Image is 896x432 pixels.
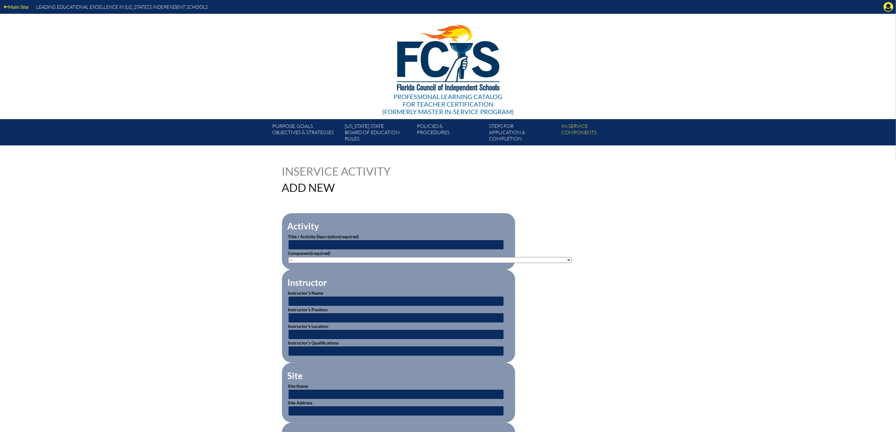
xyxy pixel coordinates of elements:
a: Purpose, goals,objectives & strategies [270,122,342,145]
label: Title / Activity Description [288,234,359,239]
img: FCISlogo221.eps [383,14,513,99]
h1: Add New [282,182,488,193]
a: Policies &Procedures [414,122,486,145]
label: Site Address [288,400,313,405]
a: In-servicecomponents [559,122,631,145]
label: Instructor’s Qualifications [288,340,339,345]
label: Component [288,250,331,256]
label: Site Name [288,383,308,389]
select: activity_component[data][] [288,257,572,263]
span: (required) [311,250,331,256]
svg: Manage account [883,2,893,12]
label: Instructor’s Position [288,307,328,312]
label: Instructor’s Name [288,290,323,296]
div: Professional Learning Catalog (formerly Master In-service Program) [382,93,514,115]
legend: Activity [287,221,320,231]
span: (required) [340,234,359,239]
a: Steps forapplication & completion [487,122,559,145]
legend: Site [287,370,304,381]
a: Professional Learning Catalog for Teacher Certification(formerly Master In-service Program) [380,13,516,117]
a: Main Site [1,3,31,11]
label: Instructor’s Location [288,324,329,329]
h1: Inservice Activity [282,166,408,177]
a: [US_STATE] StateBoard of Education rules [342,122,414,145]
span: for Teacher Certification [403,100,493,108]
legend: Instructor [287,277,328,288]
